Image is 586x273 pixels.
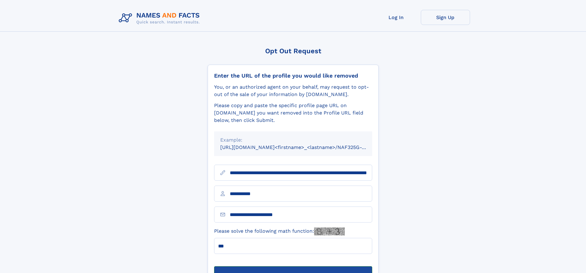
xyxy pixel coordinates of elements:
[208,47,379,55] div: Opt Out Request
[421,10,470,25] a: Sign Up
[214,102,372,124] div: Please copy and paste the specific profile page URL on [DOMAIN_NAME] you want removed into the Pr...
[214,72,372,79] div: Enter the URL of the profile you would like removed
[220,136,366,144] div: Example:
[214,227,345,235] label: Please solve the following math function:
[116,10,205,26] img: Logo Names and Facts
[214,83,372,98] div: You, or an authorized agent on your behalf, may request to opt-out of the sale of your informatio...
[372,10,421,25] a: Log In
[220,144,384,150] small: [URL][DOMAIN_NAME]<firstname>_<lastname>/NAF325G-xxxxxxxx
